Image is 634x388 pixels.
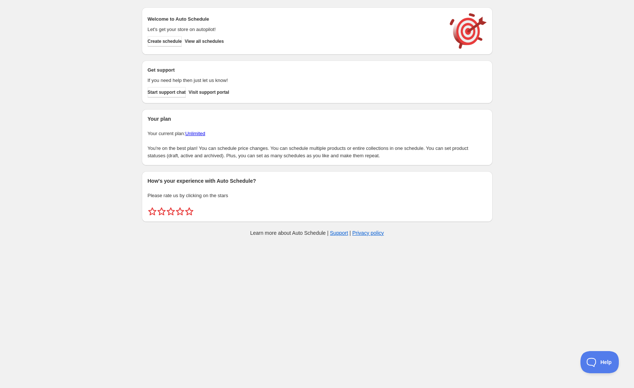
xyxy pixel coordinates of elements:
[148,36,182,47] button: Create schedule
[352,230,384,236] a: Privacy policy
[148,16,442,23] h2: Welcome to Auto Schedule
[148,130,487,137] p: Your current plan:
[580,351,619,373] iframe: Toggle Customer Support
[148,115,487,123] h2: Your plan
[148,192,487,199] p: Please rate us by clicking on the stars
[148,87,186,97] a: Start support chat
[185,36,224,47] button: View all schedules
[330,230,348,236] a: Support
[148,77,442,84] p: If you need help then just let us know!
[148,89,186,95] span: Start support chat
[148,66,442,74] h2: Get support
[189,87,229,97] a: Visit support portal
[250,229,384,237] p: Learn more about Auto Schedule | |
[148,145,487,159] p: You're on the best plan! You can schedule price changes. You can schedule multiple products or en...
[185,131,205,136] a: Unlimited
[148,177,487,185] h2: How's your experience with Auto Schedule?
[148,38,182,44] span: Create schedule
[148,26,442,33] p: Let's get your store on autopilot!
[189,89,229,95] span: Visit support portal
[185,38,224,44] span: View all schedules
